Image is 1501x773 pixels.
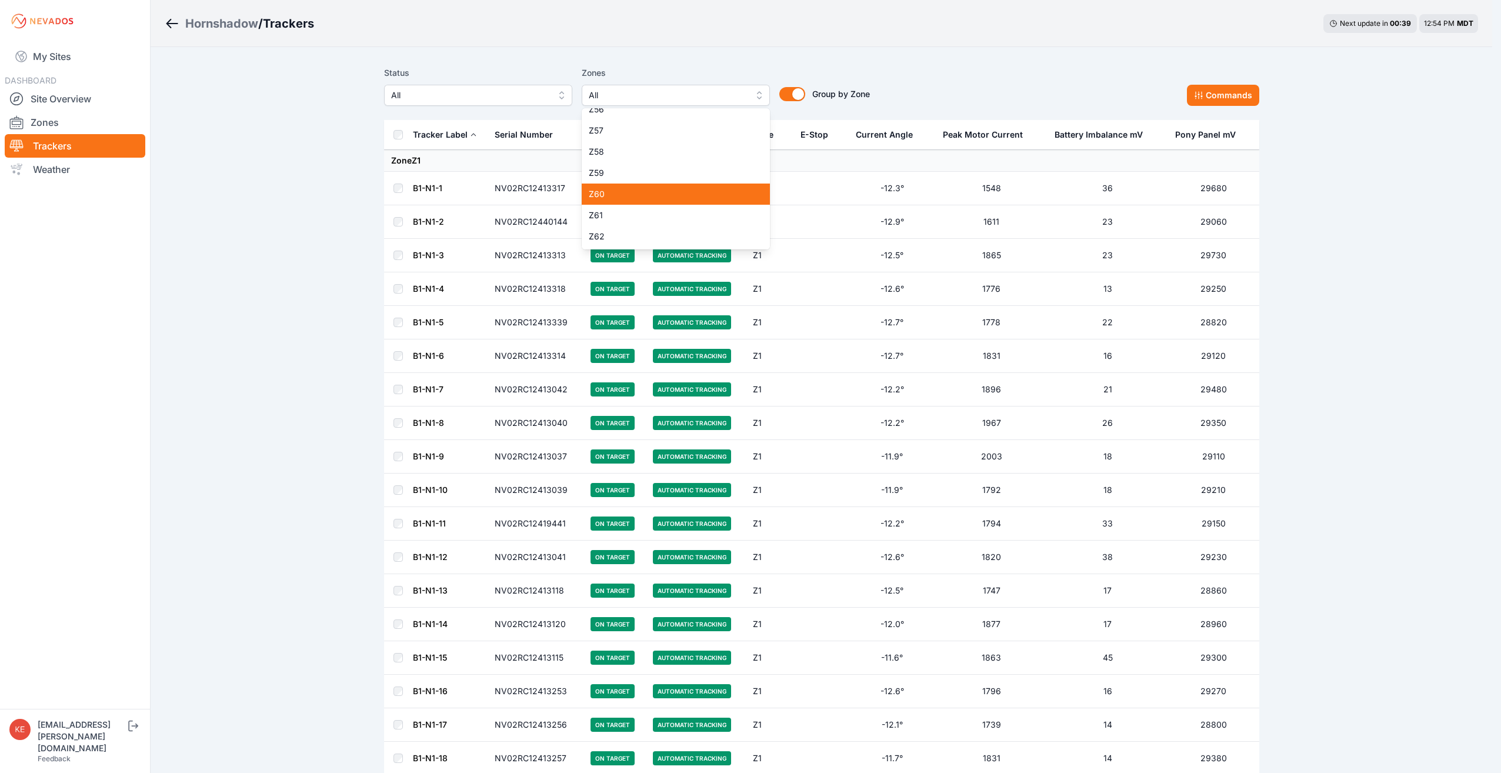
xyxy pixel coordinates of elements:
[589,209,749,221] span: Z61
[589,167,749,179] span: Z59
[589,125,749,136] span: Z57
[582,85,770,106] button: All
[589,88,746,102] span: All
[589,104,749,115] span: Z56
[589,188,749,200] span: Z60
[589,231,749,242] span: Z62
[582,108,770,249] div: All
[589,146,749,158] span: Z58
